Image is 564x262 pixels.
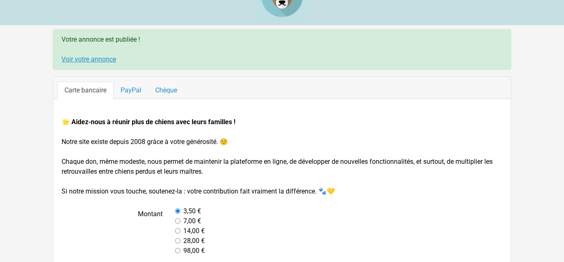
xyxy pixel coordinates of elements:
[183,236,205,246] label: 28,00 €
[148,82,184,99] a: Chèque
[55,206,169,256] label: Montant
[183,206,201,216] label: 3,50 €
[114,82,148,99] a: PayPal
[183,226,205,236] label: 14,00 €
[53,29,511,70] div: Votre annonce est publiée !
[62,55,116,63] a: Voir votre annonce
[57,82,114,99] a: Carte bancaire
[183,216,201,226] label: 7,00 €
[62,118,235,126] strong: 🌟 Aidez-nous à réunir plus de chiens avec leurs familles !
[183,246,205,256] label: 98,00 €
